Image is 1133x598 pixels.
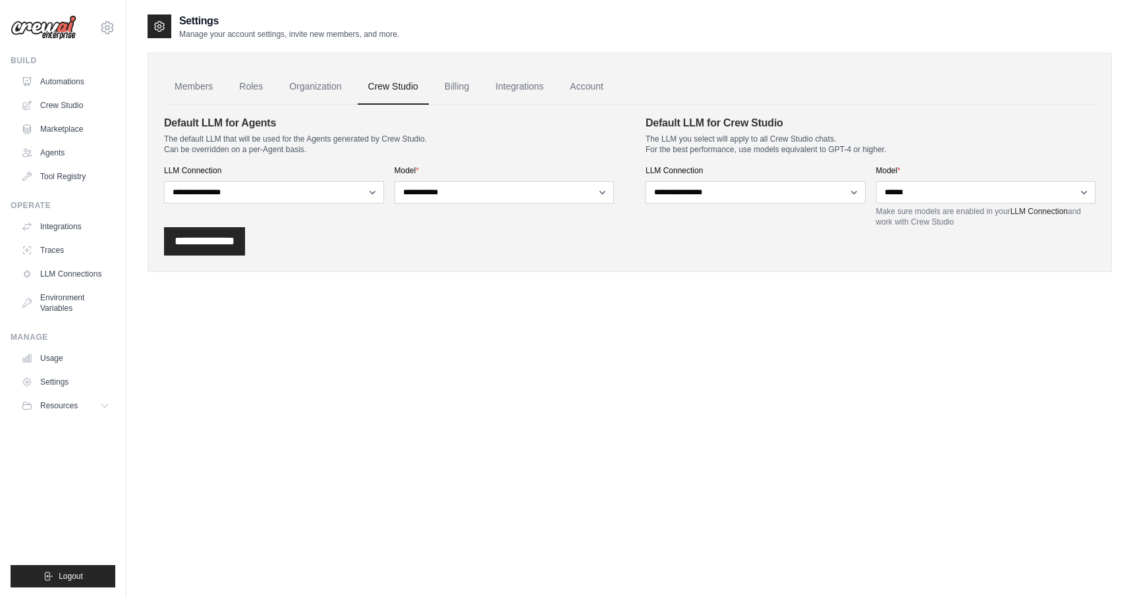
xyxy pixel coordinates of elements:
[395,165,615,176] label: Model
[646,134,1095,155] p: The LLM you select will apply to all Crew Studio chats. For the best performance, use models equi...
[279,69,352,105] a: Organization
[179,29,399,40] p: Manage your account settings, invite new members, and more.
[11,332,115,342] div: Manage
[646,165,866,176] label: LLM Connection
[59,571,83,582] span: Logout
[16,142,115,163] a: Agents
[876,165,1096,176] label: Model
[16,119,115,140] a: Marketplace
[559,69,614,105] a: Account
[16,166,115,187] a: Tool Registry
[16,240,115,261] a: Traces
[11,200,115,211] div: Operate
[16,348,115,369] a: Usage
[11,15,76,40] img: Logo
[16,263,115,285] a: LLM Connections
[40,400,78,411] span: Resources
[876,206,1096,227] p: Make sure models are enabled in your and work with Crew Studio
[16,95,115,116] a: Crew Studio
[16,287,115,319] a: Environment Variables
[11,55,115,66] div: Build
[164,69,223,105] a: Members
[485,69,554,105] a: Integrations
[358,69,429,105] a: Crew Studio
[1010,207,1068,216] a: LLM Connection
[164,134,614,155] p: The default LLM that will be used for the Agents generated by Crew Studio. Can be overridden on a...
[646,115,1095,131] h4: Default LLM for Crew Studio
[164,165,384,176] label: LLM Connection
[179,13,399,29] h2: Settings
[16,371,115,393] a: Settings
[229,69,273,105] a: Roles
[16,71,115,92] a: Automations
[11,565,115,587] button: Logout
[164,115,614,131] h4: Default LLM for Agents
[434,69,480,105] a: Billing
[16,216,115,237] a: Integrations
[16,395,115,416] button: Resources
